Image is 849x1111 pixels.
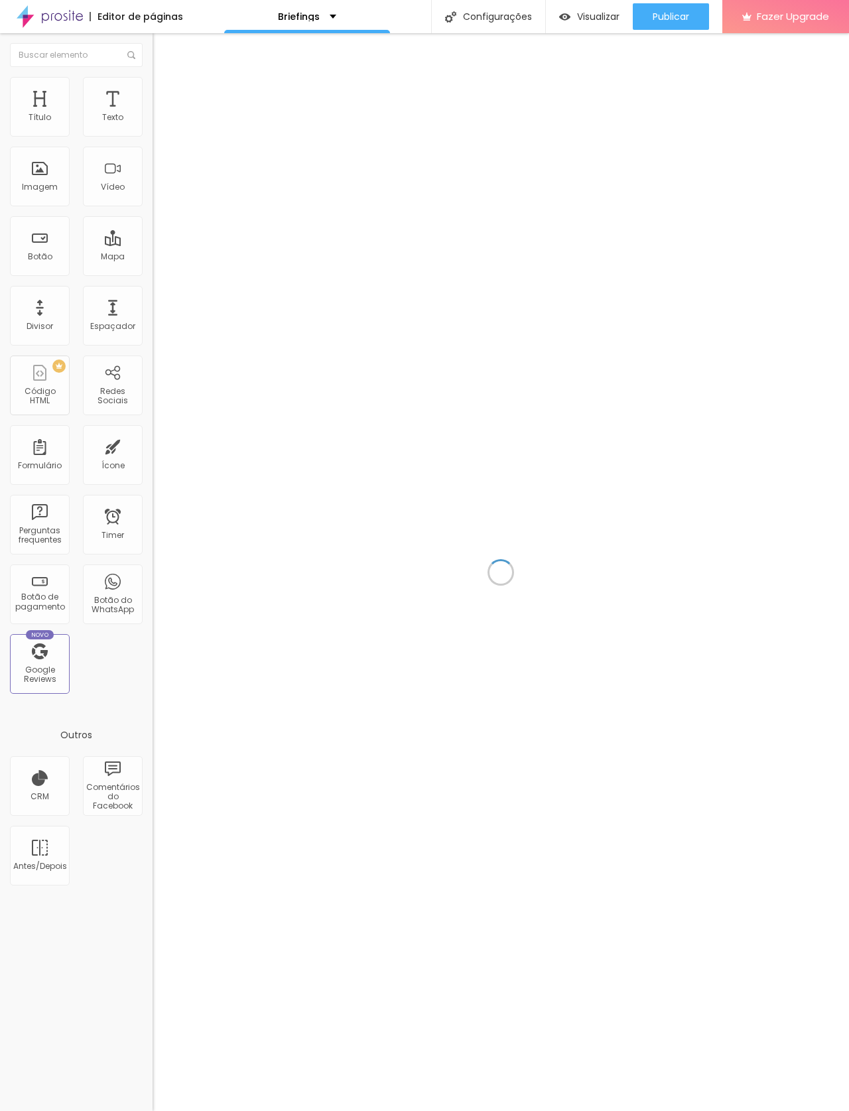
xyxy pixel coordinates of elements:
div: Botão [28,252,52,261]
button: Publicar [633,3,709,30]
div: Formulário [18,461,62,470]
button: Visualizar [546,3,633,30]
input: Buscar elemento [10,43,143,67]
div: Ícone [101,461,125,470]
span: Publicar [653,11,689,22]
div: Botão de pagamento [13,592,66,612]
img: Icone [445,11,456,23]
div: CRM [31,792,49,801]
div: Perguntas frequentes [13,526,66,545]
div: Divisor [27,322,53,331]
div: Timer [101,531,124,540]
div: Antes/Depois [13,862,66,871]
div: Título [29,113,51,122]
div: Código HTML [13,387,66,406]
div: Mapa [101,252,125,261]
img: view-1.svg [559,11,570,23]
div: Redes Sociais [86,387,139,406]
div: Botão do WhatsApp [86,596,139,615]
div: Comentários do Facebook [86,783,139,811]
div: Google Reviews [13,665,66,685]
div: Espaçador [90,322,135,331]
span: Visualizar [577,11,620,22]
img: Icone [127,51,135,59]
div: Vídeo [101,182,125,192]
p: Briefings [278,12,320,21]
div: Imagem [22,182,58,192]
div: Texto [102,113,123,122]
div: Editor de páginas [90,12,183,21]
div: Novo [26,630,54,639]
span: Fazer Upgrade [757,11,829,22]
